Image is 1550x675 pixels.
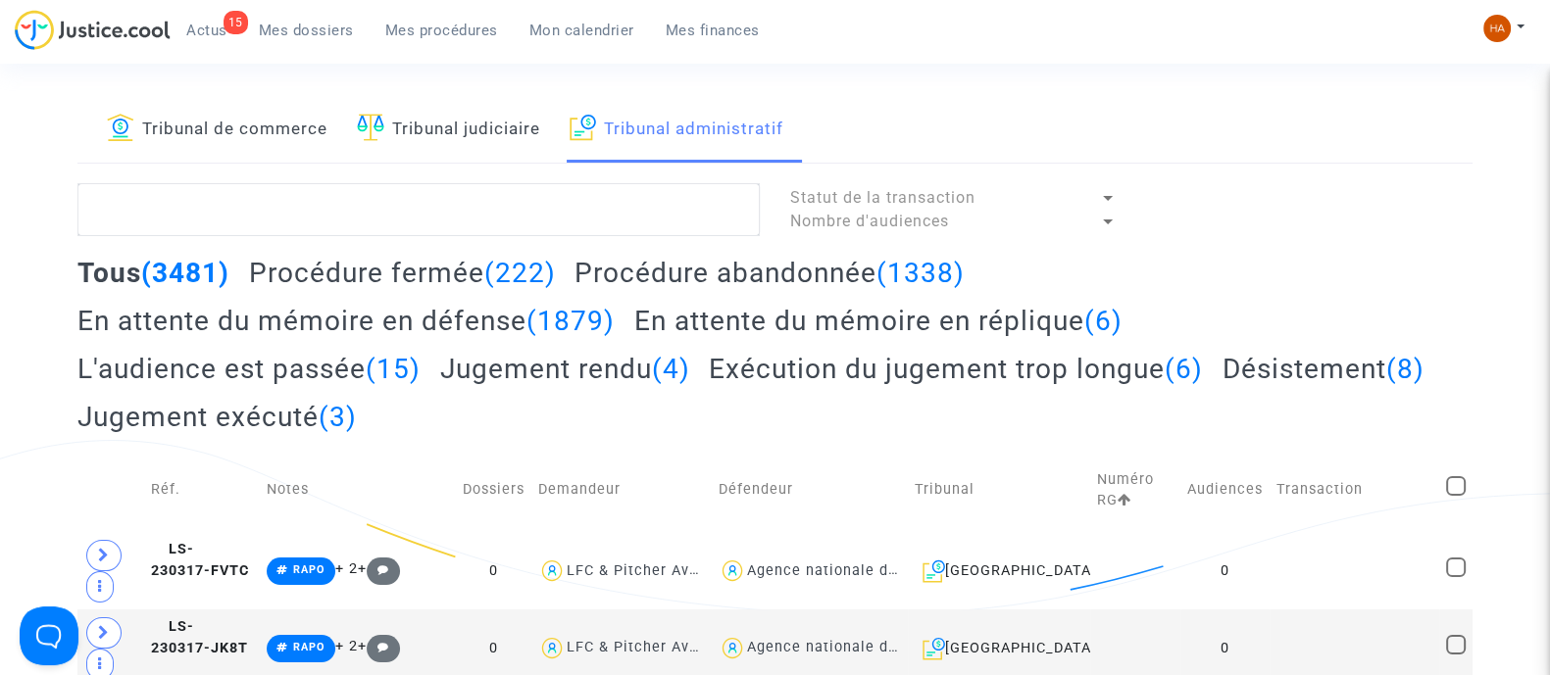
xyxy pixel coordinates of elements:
[719,634,747,662] img: icon-user.svg
[385,22,498,39] span: Mes procédures
[923,637,945,660] img: icon-archive.svg
[484,257,556,289] span: (222)
[1180,532,1270,609] td: 0
[570,96,783,163] a: Tribunal administratif
[366,353,421,385] span: (15)
[319,401,357,433] span: (3)
[746,639,962,655] div: Agence nationale de l'habitat
[357,114,384,141] img: icon-faciliter-sm.svg
[652,353,690,385] span: (4)
[260,448,456,532] td: Notes
[1223,352,1425,386] h2: Désistement
[538,556,567,585] img: icon-user.svg
[107,96,327,163] a: Tribunal de commerce
[915,559,1083,583] div: [GEOGRAPHIC_DATA]
[915,637,1083,660] div: [GEOGRAPHIC_DATA]
[666,22,760,39] span: Mes finances
[335,638,358,654] span: + 2
[526,305,615,337] span: (1879)
[249,256,556,290] h2: Procédure fermée
[224,11,248,34] div: 15
[634,304,1123,338] h2: En attente du mémoire en réplique
[15,10,171,50] img: jc-logo.svg
[538,634,567,662] img: icon-user.svg
[650,16,775,45] a: Mes finances
[1090,448,1180,532] td: Numéro RG
[575,256,965,290] h2: Procédure abandonnée
[531,448,712,532] td: Demandeur
[259,22,354,39] span: Mes dossiers
[243,16,370,45] a: Mes dossiers
[789,188,975,207] span: Statut de la transaction
[370,16,514,45] a: Mes procédures
[357,96,540,163] a: Tribunal judiciaire
[335,560,358,577] span: + 2
[440,352,690,386] h2: Jugement rendu
[293,563,325,576] span: RAPO
[529,22,634,39] span: Mon calendrier
[141,257,229,289] span: (3481)
[566,562,721,579] div: LFC & Pitcher Avocat
[20,606,78,665] iframe: Help Scout Beacon - Open
[1483,15,1511,42] img: ded1cc776adf1572996fd1eb160d6406
[570,114,596,141] img: icon-archive.svg
[186,22,227,39] span: Actus
[171,16,243,45] a: 15Actus
[514,16,650,45] a: Mon calendrier
[1386,353,1425,385] span: (8)
[151,618,248,656] span: LS-230317-JK8T
[107,114,134,141] img: icon-banque.svg
[456,448,531,532] td: Dossiers
[709,352,1203,386] h2: Exécution du jugement trop longue
[1270,448,1439,532] td: Transaction
[77,304,615,338] h2: En attente du mémoire en défense
[77,400,357,434] h2: Jugement exécuté
[719,556,747,585] img: icon-user.svg
[358,638,400,654] span: +
[566,639,721,655] div: LFC & Pitcher Avocat
[77,256,229,290] h2: Tous
[876,257,965,289] span: (1338)
[1084,305,1123,337] span: (6)
[77,352,421,386] h2: L'audience est passée
[746,562,962,579] div: Agence nationale de l'habitat
[456,532,531,609] td: 0
[923,559,945,583] img: icon-archive.svg
[1165,353,1203,385] span: (6)
[908,448,1090,532] td: Tribunal
[1180,448,1270,532] td: Audiences
[358,560,400,577] span: +
[144,448,260,532] td: Réf.
[151,541,249,579] span: LS-230317-FVTC
[293,641,325,653] span: RAPO
[712,448,908,532] td: Défendeur
[789,212,948,230] span: Nombre d'audiences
